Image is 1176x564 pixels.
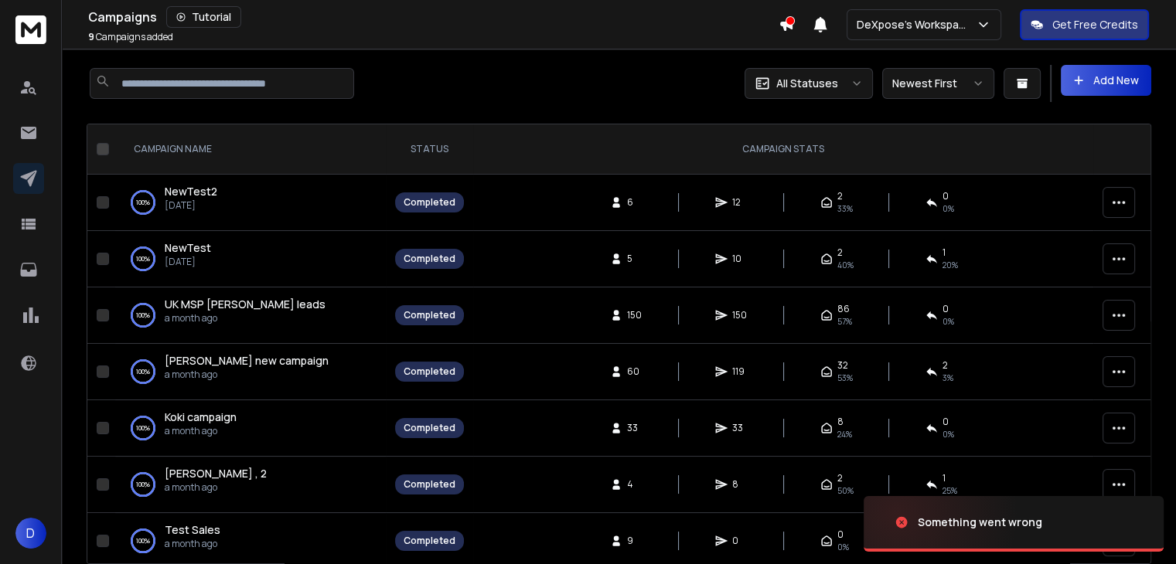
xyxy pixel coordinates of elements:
span: 33 % [837,202,853,215]
span: 3 % [943,372,953,384]
div: Completed [404,478,455,491]
th: STATUS [386,124,473,175]
div: Completed [404,196,455,209]
span: 60 [627,365,643,378]
span: 0 [732,535,748,547]
span: 0 % [943,428,954,440]
p: 100 % [136,420,150,436]
p: 100 % [136,307,150,323]
span: 57 % [837,315,852,328]
p: a month ago [165,312,326,324]
button: Newest First [882,68,994,99]
p: a month ago [165,369,329,381]
p: 100 % [136,364,150,379]
span: 9 [88,30,94,43]
span: 0 [943,303,949,315]
span: 10 [732,253,748,265]
span: 150 [732,309,748,321]
span: 0 % [943,202,954,215]
span: [PERSON_NAME] , 2 [165,466,267,481]
div: Completed [404,253,455,265]
div: Completed [404,422,455,434]
button: D [15,518,46,549]
span: 1 [943,472,946,484]
a: [PERSON_NAME] new campaign [165,353,329,369]
span: 1 [943,246,946,259]
p: DeXpose's Workspace [857,17,976,32]
p: 100 % [136,195,150,210]
span: 2 [837,190,843,202]
span: 20 % [943,259,958,271]
td: 100%NewTest[DATE] [115,231,386,287]
div: Completed [404,535,455,547]
div: Campaigns [88,6,779,28]
p: [DATE] [165,256,211,268]
span: Test Sales [165,522,220,537]
a: Test Sales [165,522,220,538]
p: [DATE] [165,199,217,212]
td: 100%UK MSP [PERSON_NAME] leadsa month ago [115,287,386,344]
span: [PERSON_NAME] new campaign [165,353,329,368]
span: 8 [837,416,844,428]
span: 119 [732,365,748,378]
span: 9 [627,535,643,547]
span: 86 [837,303,850,315]
td: 100%[PERSON_NAME] new campaigna month ago [115,344,386,400]
span: 5 [627,253,643,265]
th: CAMPAIGN NAME [115,124,386,175]
a: [PERSON_NAME] , 2 [165,466,267,481]
p: Get Free Credits [1052,17,1138,32]
span: 8 [732,478,748,491]
span: 4 [627,478,643,491]
span: 0 [837,528,844,541]
span: 2 [837,246,843,259]
span: 12 [732,196,748,209]
span: 2 [943,359,948,372]
span: 0 [943,416,949,428]
p: a month ago [165,538,220,550]
span: 0 [943,190,949,202]
span: 2 [837,472,843,484]
td: 100%NewTest2[DATE] [115,175,386,231]
a: NewTest2 [165,184,217,199]
span: 50 % [837,484,854,497]
button: Tutorial [166,6,241,28]
img: image [864,481,1018,564]
a: Koki campaign [165,409,237,425]
p: 100 % [136,251,150,267]
span: 33 [627,422,643,434]
td: 100%[PERSON_NAME] , 2a month ago [115,457,386,513]
span: Koki campaign [165,409,237,424]
div: Something went wrong [918,515,1042,530]
span: 0% [837,541,849,553]
div: Completed [404,365,455,378]
p: 100 % [136,477,150,492]
p: Campaigns added [88,31,173,43]
p: a month ago [165,425,237,437]
span: 40 % [837,259,854,271]
span: 32 [837,359,848,372]
span: NewTest [165,240,211,255]
button: Add New [1061,65,1151,96]
span: 24 % [837,428,852,440]
span: 150 [627,309,643,321]
p: a month ago [165,481,267,494]
td: 100%Koki campaigna month ago [115,400,386,457]
p: All Statuses [776,76,838,91]
span: 6 [627,196,643,209]
th: CAMPAIGN STATS [473,124,1093,175]
a: NewTest [165,240,211,256]
div: Completed [404,309,455,321]
span: 53 % [837,372,853,384]
p: 100 % [136,533,150,549]
a: UK MSP [PERSON_NAME] leads [165,297,326,312]
span: 0 % [943,315,954,328]
button: Get Free Credits [1020,9,1149,40]
span: 33 [732,422,748,434]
